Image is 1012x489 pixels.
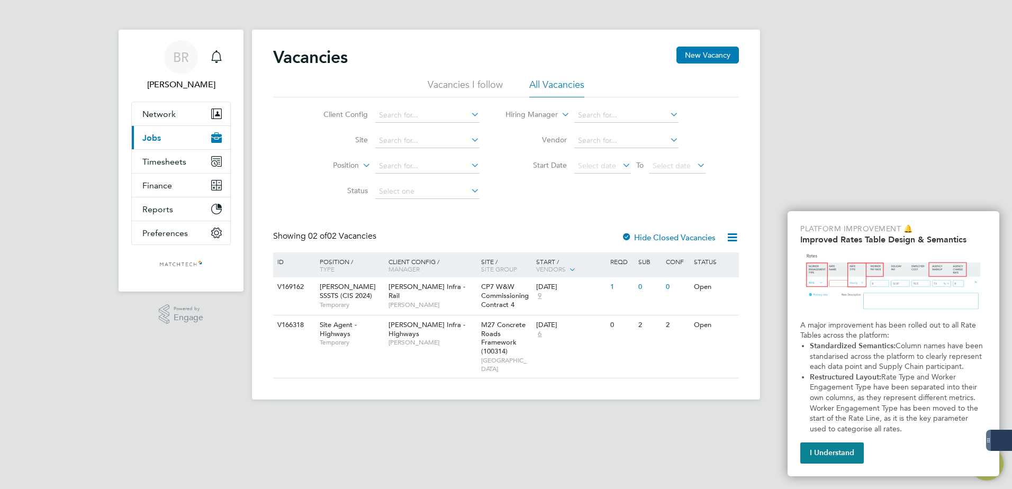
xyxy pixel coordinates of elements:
[131,256,231,273] a: Go to home page
[320,320,357,338] span: Site Agent - Highways
[788,211,999,476] div: Improved Rate Table Semantics
[663,277,691,297] div: 0
[691,252,737,270] div: Status
[676,47,739,64] button: New Vacancy
[173,50,189,64] span: BR
[536,265,566,273] span: Vendors
[608,315,635,335] div: 0
[691,315,737,335] div: Open
[307,135,368,144] label: Site
[388,301,476,309] span: [PERSON_NAME]
[481,320,526,356] span: M27 Concrete Roads Framework (100314)
[320,301,383,309] span: Temporary
[608,277,635,297] div: 1
[142,180,172,191] span: Finance
[275,252,312,270] div: ID
[536,330,543,339] span: 6
[481,356,531,373] span: [GEOGRAPHIC_DATA]
[800,320,987,341] p: A major improvement has been rolled out to all Rate Tables across the platform:
[536,321,605,330] div: [DATE]
[633,158,647,172] span: To
[298,160,359,171] label: Position
[386,252,478,278] div: Client Config /
[481,265,517,273] span: Site Group
[506,160,567,170] label: Start Date
[131,40,231,91] a: Go to account details
[663,315,691,335] div: 2
[388,338,476,347] span: [PERSON_NAME]
[307,186,368,195] label: Status
[691,277,737,297] div: Open
[810,373,881,382] strong: Restructured Layout:
[621,232,716,242] label: Hide Closed Vacancies
[529,78,584,97] li: All Vacancies
[663,252,691,270] div: Conf
[608,252,635,270] div: Reqd
[142,204,173,214] span: Reports
[375,108,480,123] input: Search for...
[636,315,663,335] div: 2
[142,109,176,119] span: Network
[308,231,327,241] span: 02 of
[388,282,465,300] span: [PERSON_NAME] Infra - Rail
[428,78,503,97] li: Vacancies I follow
[506,135,567,144] label: Vendor
[810,341,985,371] span: Column names have been standarised across the platform to clearly represent each data point and S...
[534,252,608,279] div: Start /
[481,282,529,309] span: CP7 W&W Commissioning Contract 4
[119,30,243,292] nav: Main navigation
[375,159,480,174] input: Search for...
[142,157,186,167] span: Timesheets
[800,442,864,464] button: I Understand
[497,110,558,120] label: Hiring Manager
[307,110,368,119] label: Client Config
[131,78,231,91] span: Ben Rogers
[174,304,203,313] span: Powered by
[320,265,335,273] span: Type
[320,282,376,300] span: [PERSON_NAME] SSSTS (CIS 2024)
[574,108,679,123] input: Search for...
[275,315,312,335] div: V166318
[375,184,480,199] input: Select one
[800,224,987,234] p: Platform Improvement 🔔
[810,341,896,350] strong: Standardized Semantics:
[159,256,203,273] img: matchtech-logo-retina.png
[142,133,161,143] span: Jobs
[375,133,480,148] input: Search for...
[636,277,663,297] div: 0
[810,373,980,433] span: Rate Type and Worker Engagement Type have been separated into their own columns, as they represen...
[308,231,376,241] span: 02 Vacancies
[578,161,616,170] span: Select date
[536,292,543,301] span: 9
[275,277,312,297] div: V169162
[574,133,679,148] input: Search for...
[653,161,691,170] span: Select date
[320,338,383,347] span: Temporary
[800,249,987,316] img: Updated Rates Table Design & Semantics
[388,265,420,273] span: Manager
[273,47,348,68] h2: Vacancies
[174,313,203,322] span: Engage
[478,252,534,278] div: Site /
[142,228,188,238] span: Preferences
[636,252,663,270] div: Sub
[800,234,987,245] h2: Improved Rates Table Design & Semantics
[536,283,605,292] div: [DATE]
[312,252,386,278] div: Position /
[388,320,465,338] span: [PERSON_NAME] Infra - Highways
[273,231,378,242] div: Showing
